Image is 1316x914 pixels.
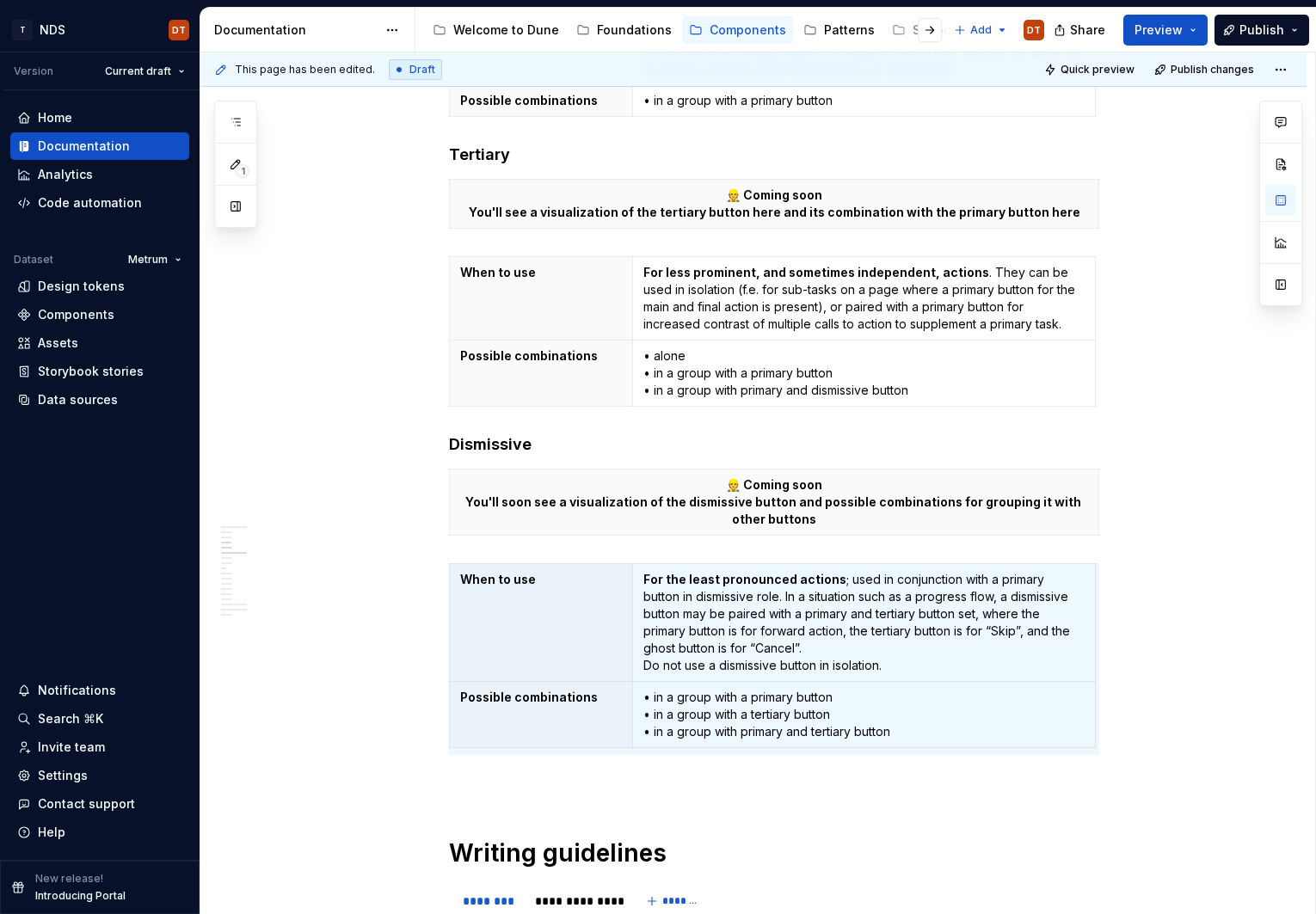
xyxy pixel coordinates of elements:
[235,63,375,77] span: This page has been edited.
[10,386,189,414] a: Data sources
[824,21,875,39] div: Patterns
[10,733,189,761] a: Invite team
[10,819,189,846] button: Help
[38,795,135,813] div: Contact support
[10,677,189,704] button: Notifications
[10,161,189,188] a: Analytics
[569,16,679,44] a: Foundations
[97,59,193,83] button: Current draft
[10,273,189,300] a: Design tokens
[643,689,1085,740] p: • in a group with a primary button • in a group with a tertiary button • in a group with primary ...
[796,16,882,44] a: Patterns
[1027,23,1041,37] div: DT
[1149,58,1262,82] button: Publish changes
[460,93,598,107] strong: Possible combinations
[426,13,945,47] div: Page tree
[1215,15,1309,46] button: Publish
[14,64,53,78] div: Version
[172,23,186,37] div: DT
[38,824,65,841] div: Help
[38,306,114,323] div: Components
[120,248,189,272] button: Metrum
[38,109,72,126] div: Home
[1123,15,1208,46] button: Preview
[14,253,53,267] div: Dataset
[40,21,65,39] div: NDS
[1239,21,1284,39] span: Publish
[460,571,622,588] p: When to use
[409,63,435,77] span: Draft
[449,144,1099,165] h4: Tertiary
[970,23,992,37] span: Add
[38,278,125,295] div: Design tokens
[682,16,793,44] a: Components
[1061,63,1135,77] span: Quick preview
[12,20,33,40] div: T
[1070,21,1105,39] span: Share
[38,739,105,756] div: Invite team
[949,18,1013,42] button: Add
[643,571,1085,674] p: ; used in conjunction with a primary button in dismissive role. In a situation such as a progress...
[449,434,1099,455] h4: Dismissive
[10,790,189,818] button: Contact support
[643,92,1085,109] p: • in a group with a primary button
[214,21,377,39] div: Documentation
[643,572,846,586] strong: For the least pronounced actions
[35,872,103,886] p: New release!
[1039,58,1142,82] button: Quick preview
[460,476,1088,528] p: 👷 Coming soon You'll soon see a visualization of the dismissive button and possible combinations ...
[38,138,130,155] div: Documentation
[1171,63,1254,77] span: Publish changes
[597,21,672,39] div: Foundations
[128,253,168,267] span: Metrum
[460,348,598,363] strong: Possible combinations
[460,187,1088,221] p: 👷 Coming soon You'll see a visualization of the tertiary button here and its combination with the...
[10,104,189,132] a: Home
[10,132,189,160] a: Documentation
[35,889,126,903] p: Introducing Portal
[453,21,559,39] div: Welcome to Dune
[449,837,1099,868] h1: Writing guidelines
[105,64,171,78] span: Current draft
[10,358,189,385] a: Storybook stories
[236,164,249,178] span: 1
[38,363,144,380] div: Storybook stories
[38,710,103,727] div: Search ⌘K
[460,690,598,704] strong: Possible combinations
[426,16,566,44] a: Welcome to Dune
[1045,15,1116,46] button: Share
[643,265,989,279] strong: For less prominent, and sometimes independent, actions
[10,189,189,217] a: Code automation
[38,391,118,408] div: Data sources
[643,264,1085,333] p: . They can be used in isolation (f.e. for sub-tasks on a page where a primary button for the main...
[10,762,189,789] a: Settings
[643,347,1085,399] p: • alone • in a group with a primary button • in a group with primary and dismissive button
[1135,21,1183,39] span: Preview
[38,166,93,183] div: Analytics
[10,301,189,328] a: Components
[38,194,142,212] div: Code automation
[38,334,78,352] div: Assets
[3,11,196,48] button: TNDSDT
[38,767,88,784] div: Settings
[10,329,189,357] a: Assets
[10,705,189,733] button: Search ⌘K
[710,21,786,39] div: Components
[460,264,622,281] p: When to use
[38,682,116,699] div: Notifications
